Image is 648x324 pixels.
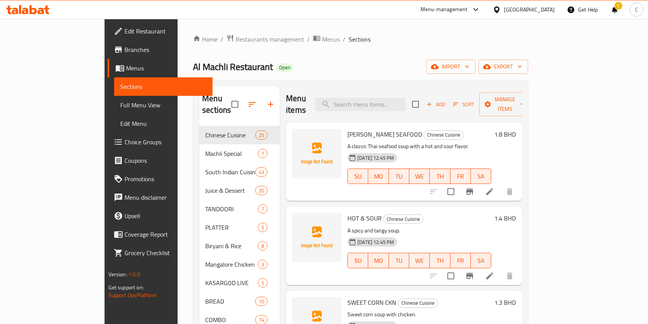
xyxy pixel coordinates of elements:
[371,171,385,182] span: MO
[205,241,258,251] span: Biryani & Rice
[451,99,476,110] button: Sort
[494,213,516,224] h6: 1.4 BHD
[276,63,294,72] div: Open
[450,169,471,184] button: FR
[448,99,479,110] span: Sort items
[108,59,213,77] a: Menus
[500,182,519,201] button: delete
[426,60,475,74] button: import
[347,129,422,140] span: [PERSON_NAME] SEAFOOD
[398,299,438,307] span: Chinese Cuisine
[504,5,555,14] div: [GEOGRAPHIC_DATA]
[389,169,409,184] button: TU
[258,204,268,214] div: items
[420,5,468,14] div: Menu-management
[485,187,494,196] a: Edit menu item
[258,260,268,269] div: items
[199,255,280,274] div: Mangalore Chicken3
[125,27,207,36] span: Edit Restaurant
[371,255,385,266] span: MO
[313,34,340,44] a: Menus
[432,62,469,72] span: import
[425,100,446,109] span: Add
[125,156,207,165] span: Coupons
[494,129,516,140] h6: 1.8 BHD
[205,223,258,232] div: PLATTER
[199,144,280,163] div: Machli Special7
[454,255,468,266] span: FR
[412,171,427,182] span: WE
[347,142,491,151] p: A classic Thai seafood soup with a hot and sour flavor.
[199,181,280,200] div: Juice & Dessert20
[424,130,464,139] span: Chinese Cuisine
[471,253,491,268] button: SA
[258,223,268,232] div: items
[125,45,207,54] span: Branches
[409,253,430,268] button: WE
[368,253,389,268] button: MO
[256,132,267,139] span: 25
[108,40,213,59] a: Branches
[494,297,516,308] h6: 1.3 BHD
[392,171,406,182] span: TU
[347,297,396,308] span: SWEET CORN CKN
[256,316,267,324] span: 14
[368,169,389,184] button: MO
[193,58,273,75] span: Al Machli Restaurant
[221,35,223,44] li: /
[500,267,519,285] button: delete
[205,278,258,287] span: KASARGOD LIVE
[128,269,140,279] span: 1.0.0
[199,126,280,144] div: Chinese Cuisine25
[108,151,213,170] a: Coupons
[199,200,280,218] div: TANDOORI7
[351,255,365,266] span: SU
[243,95,261,114] span: Sort sections
[424,99,448,110] button: Add
[471,169,491,184] button: SA
[205,204,258,214] div: TANDOORI
[347,253,368,268] button: SU
[258,205,267,213] span: 7
[120,82,207,91] span: Sections
[126,63,207,73] span: Menus
[258,279,267,287] span: 5
[354,239,397,246] span: [DATE] 12:45 PM
[354,154,397,162] span: [DATE] 12:45 PM
[292,129,341,178] img: TOM YUM SEAFOOD
[205,130,255,140] div: Chinese Cuisine
[258,242,267,250] span: 8
[114,77,213,96] a: Sections
[256,169,267,176] span: 43
[351,171,365,182] span: SU
[125,137,207,147] span: Choice Groups
[108,282,144,292] span: Get support on:
[227,96,243,112] span: Select all sections
[433,171,447,182] span: TH
[205,297,255,306] div: BREAD
[485,95,525,114] span: Manage items
[347,169,368,184] button: SU
[199,274,280,292] div: KASARGOD LIVE5
[226,34,304,44] a: Restaurants management
[125,248,207,257] span: Grocery Checklist
[258,150,267,157] span: 7
[255,167,268,177] div: items
[389,253,409,268] button: TU
[255,186,268,195] div: items
[307,35,310,44] li: /
[384,215,423,224] span: Chinese Cuisine
[202,93,231,116] h2: Menu sections
[199,292,280,311] div: BREAD10
[450,253,471,268] button: FR
[193,34,528,44] nav: breadcrumb
[430,253,450,268] button: TH
[205,260,258,269] div: Mangalore Chicken
[322,35,340,44] span: Menus
[108,170,213,188] a: Promotions
[205,149,258,158] span: Machli Special
[258,149,268,158] div: items
[125,174,207,184] span: Promotions
[108,22,213,40] a: Edit Restaurant
[453,100,474,109] span: Sort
